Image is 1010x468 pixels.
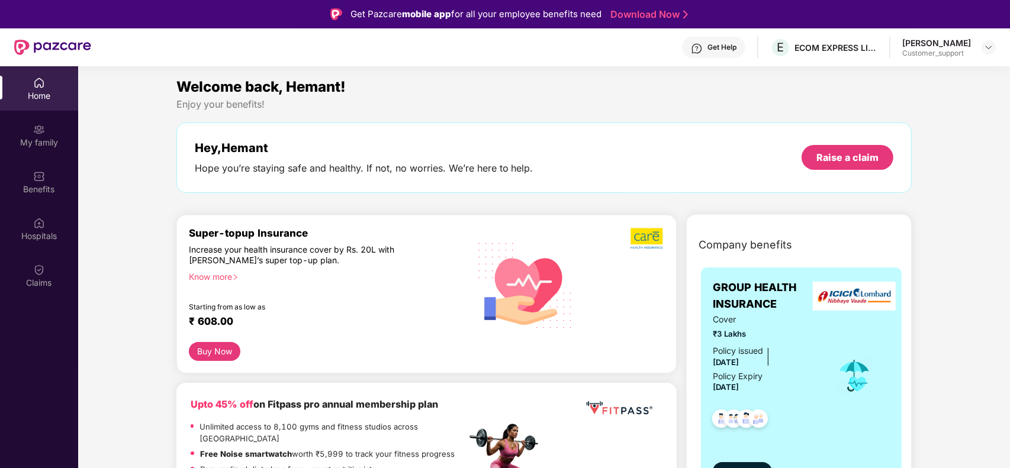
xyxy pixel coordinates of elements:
div: Hope you’re staying safe and healthy. If not, no worries. We’re here to help. [195,162,533,175]
img: Logo [330,8,342,20]
p: worth ₹5,999 to track your fitness progress [200,448,455,460]
img: fppp.png [584,397,655,419]
img: svg+xml;base64,PHN2ZyB4bWxucz0iaHR0cDovL3d3dy53My5vcmcvMjAwMC9zdmciIHdpZHRoPSI0OC45MTUiIGhlaWdodD... [719,406,748,435]
span: [DATE] [713,382,739,392]
div: Raise a claim [816,151,879,164]
img: insurerLogo [813,282,896,311]
img: svg+xml;base64,PHN2ZyB4bWxucz0iaHR0cDovL3d3dy53My5vcmcvMjAwMC9zdmciIHdpZHRoPSI0OC45NDMiIGhlaWdodD... [707,406,736,435]
span: Cover [713,313,819,326]
img: svg+xml;base64,PHN2ZyBpZD0iSG9zcGl0YWxzIiB4bWxucz0iaHR0cDovL3d3dy53My5vcmcvMjAwMC9zdmciIHdpZHRoPS... [33,217,45,229]
div: Policy Expiry [713,370,763,383]
div: Starting from as low as [189,302,416,311]
img: svg+xml;base64,PHN2ZyBpZD0iSGVscC0zMngzMiIgeG1sbnM9Imh0dHA6Ly93d3cudzMub3JnLzIwMDAvc3ZnIiB3aWR0aD... [691,43,703,54]
span: right [232,274,239,280]
p: Unlimited access to 8,100 gyms and fitness studios across [GEOGRAPHIC_DATA] [200,421,466,445]
img: icon [835,356,874,395]
strong: mobile app [402,8,451,20]
span: Welcome back, Hemant! [176,78,346,95]
div: Super-topup Insurance [189,227,467,239]
span: Company benefits [699,237,792,253]
img: Stroke [683,8,688,21]
div: Enjoy your benefits! [176,98,912,111]
div: Hey, Hemant [195,141,533,155]
span: E [777,40,784,54]
span: GROUP HEALTH INSURANCE [713,279,819,313]
img: svg+xml;base64,PHN2ZyB4bWxucz0iaHR0cDovL3d3dy53My5vcmcvMjAwMC9zdmciIHdpZHRoPSI0OC45NDMiIGhlaWdodD... [744,406,773,435]
button: Buy Now [189,342,240,361]
div: ₹ 608.00 [189,315,455,330]
div: Increase your health insurance cover by Rs. 20L with [PERSON_NAME]’s super top-up plan. [189,244,415,266]
img: b5dec4f62d2307b9de63beb79f102df3.png [631,227,664,250]
img: svg+xml;base64,PHN2ZyBpZD0iQmVuZWZpdHMiIHhtbG5zPSJodHRwOi8vd3d3LnczLm9yZy8yMDAwL3N2ZyIgd2lkdGg9Ij... [33,170,45,182]
div: Get Pazcare for all your employee benefits need [350,7,602,21]
img: svg+xml;base64,PHN2ZyBpZD0iQ2xhaW0iIHhtbG5zPSJodHRwOi8vd3d3LnczLm9yZy8yMDAwL3N2ZyIgd2lkdGg9IjIwIi... [33,264,45,276]
b: Upto 45% off [191,398,253,410]
div: Get Help [707,43,736,52]
div: ECOM EXPRESS LIMITED [795,42,877,53]
img: svg+xml;base64,PHN2ZyB4bWxucz0iaHR0cDovL3d3dy53My5vcmcvMjAwMC9zdmciIHhtbG5zOnhsaW5rPSJodHRwOi8vd3... [469,227,582,342]
img: svg+xml;base64,PHN2ZyB4bWxucz0iaHR0cDovL3d3dy53My5vcmcvMjAwMC9zdmciIHdpZHRoPSI0OC45NDMiIGhlaWdodD... [732,406,761,435]
a: Download Now [610,8,684,21]
b: on Fitpass pro annual membership plan [191,398,438,410]
div: [PERSON_NAME] [902,37,971,49]
img: svg+xml;base64,PHN2ZyBpZD0iSG9tZSIgeG1sbnM9Imh0dHA6Ly93d3cudzMub3JnLzIwMDAvc3ZnIiB3aWR0aD0iMjAiIG... [33,77,45,89]
img: svg+xml;base64,PHN2ZyB3aWR0aD0iMjAiIGhlaWdodD0iMjAiIHZpZXdCb3g9IjAgMCAyMCAyMCIgZmlsbD0ibm9uZSIgeG... [33,124,45,135]
span: ₹3 Lakhs [713,328,819,340]
div: Policy issued [713,344,763,357]
img: New Pazcare Logo [14,40,91,55]
img: svg+xml;base64,PHN2ZyBpZD0iRHJvcGRvd24tMzJ4MzIiIHhtbG5zPSJodHRwOi8vd3d3LnczLm9yZy8yMDAwL3N2ZyIgd2... [984,43,993,52]
div: Customer_support [902,49,971,58]
div: Know more [189,272,459,280]
strong: Free Noise smartwatch [200,449,292,459]
span: [DATE] [713,357,739,367]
